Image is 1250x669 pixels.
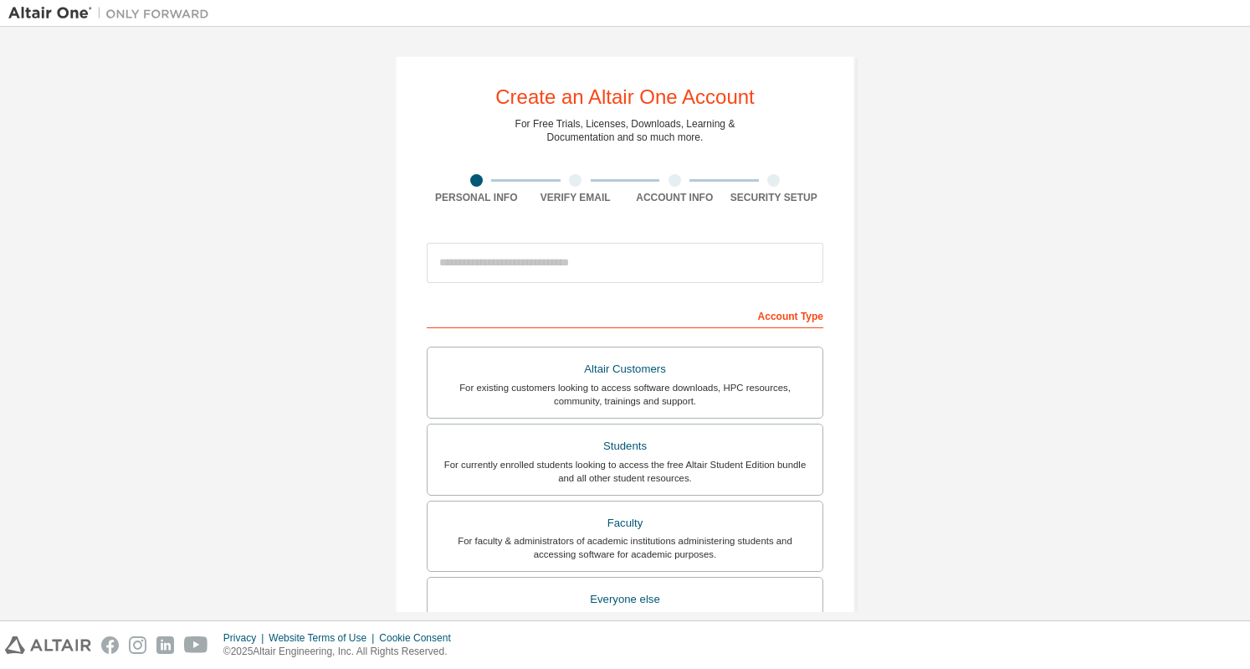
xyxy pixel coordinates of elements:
img: Altair One [8,5,218,22]
div: Website Terms of Use [269,631,379,645]
div: Account Type [427,301,823,328]
div: Create an Altair One Account [495,87,755,107]
div: For existing customers looking to access software downloads, HPC resources, community, trainings ... [438,381,812,408]
div: For currently enrolled students looking to access the free Altair Student Edition bundle and all ... [438,458,812,485]
img: altair_logo.svg [5,636,91,654]
div: Privacy [223,631,269,645]
div: For individuals, businesses and everyone else looking to try Altair software and explore our prod... [438,611,812,638]
div: Personal Info [427,191,526,204]
div: Verify Email [526,191,626,204]
div: For Free Trials, Licenses, Downloads, Learning & Documentation and so much more. [515,117,735,144]
img: instagram.svg [129,636,146,654]
div: Altair Customers [438,358,812,381]
div: Security Setup [725,191,824,204]
div: Students [438,435,812,458]
div: Account Info [625,191,725,204]
img: youtube.svg [184,636,208,654]
div: Everyone else [438,588,812,611]
img: facebook.svg [101,636,119,654]
div: For faculty & administrators of academic institutions administering students and accessing softwa... [438,534,812,561]
img: linkedin.svg [156,636,174,654]
div: Cookie Consent [379,631,460,645]
p: © 2025 Altair Engineering, Inc. All Rights Reserved. [223,645,461,659]
div: Faculty [438,512,812,535]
